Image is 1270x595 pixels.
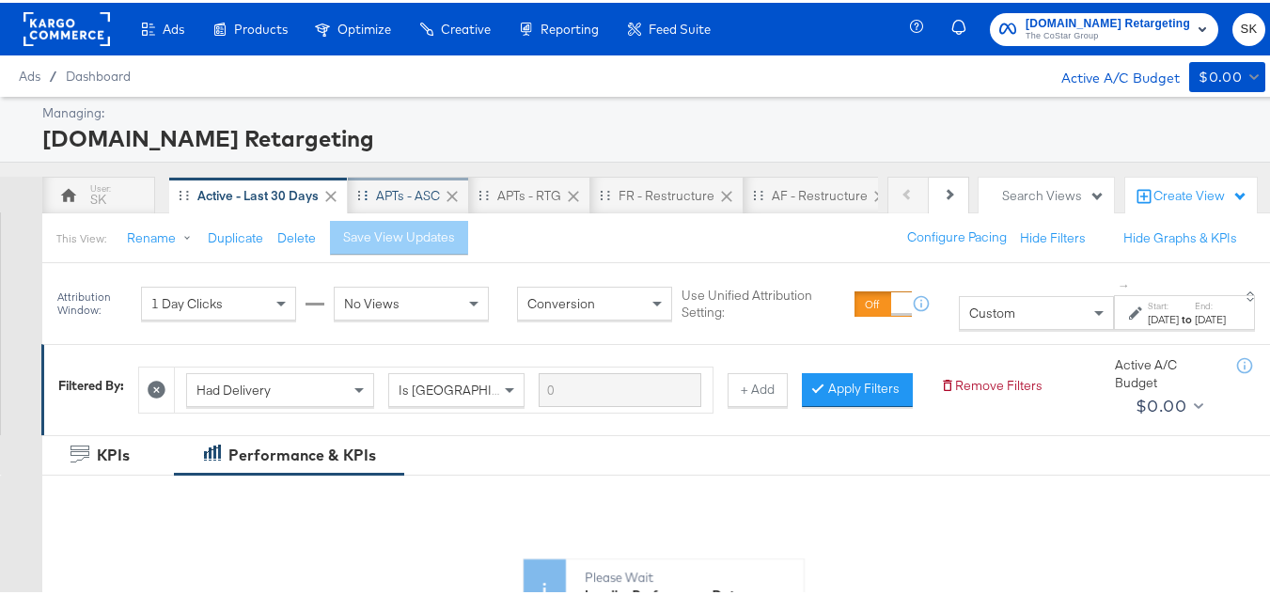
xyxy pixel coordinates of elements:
[649,19,711,34] span: Feed Suite
[1148,297,1179,309] label: Start:
[990,10,1218,43] button: [DOMAIN_NAME] RetargetingThe CoStar Group
[1128,388,1208,418] button: $0.00
[539,370,701,405] input: Enter a search term
[42,119,1261,151] div: [DOMAIN_NAME] Retargeting
[40,66,66,81] span: /
[1002,184,1105,202] div: Search Views
[66,66,131,81] a: Dashboard
[42,102,1261,119] div: Managing:
[1116,280,1134,287] span: ↑
[753,187,763,197] div: Drag to reorder tab
[97,442,130,463] div: KPIs
[114,219,212,253] button: Rename
[196,379,271,396] span: Had Delivery
[58,374,124,392] div: Filtered By:
[234,19,288,34] span: Products
[1026,11,1190,31] span: [DOMAIN_NAME] Retargeting
[1189,59,1265,89] button: $0.00
[56,288,132,314] div: Attribution Window:
[619,184,714,202] div: FR - Restructure
[600,187,610,197] div: Drag to reorder tab
[399,379,542,396] span: Is [GEOGRAPHIC_DATA]
[1148,309,1179,324] div: [DATE]
[478,187,489,197] div: Drag to reorder tab
[802,370,913,404] button: Apply Filters
[1020,227,1086,244] button: Hide Filters
[277,227,316,244] button: Delete
[1042,59,1180,87] div: Active A/C Budget
[56,228,106,243] div: This View:
[1240,16,1258,38] span: SK
[940,374,1043,392] button: Remove Filters
[1195,297,1226,309] label: End:
[163,19,184,34] span: Ads
[151,292,223,309] span: 1 Day Clicks
[179,187,189,197] div: Drag to reorder tab
[1232,10,1265,43] button: SK
[208,227,263,244] button: Duplicate
[441,19,491,34] span: Creative
[527,292,595,309] span: Conversion
[1123,227,1237,244] button: Hide Graphs & KPIs
[541,19,599,34] span: Reporting
[1115,353,1218,388] div: Active A/C Budget
[497,184,561,202] div: APTs - RTG
[90,188,106,206] div: SK
[1179,309,1195,323] strong: to
[772,184,868,202] div: AF - Restructure
[1199,63,1242,86] div: $0.00
[344,292,400,309] span: No Views
[728,370,788,404] button: + Add
[337,19,391,34] span: Optimize
[894,218,1020,252] button: Configure Pacing
[228,442,376,463] div: Performance & KPIs
[682,284,847,319] label: Use Unified Attribution Setting:
[1026,26,1190,41] span: The CoStar Group
[376,184,440,202] div: APTs - ASC
[197,184,319,202] div: Active - Last 30 Days
[1153,184,1247,203] div: Create View
[357,187,368,197] div: Drag to reorder tab
[1136,389,1186,417] div: $0.00
[969,302,1015,319] span: Custom
[19,66,40,81] span: Ads
[1195,309,1226,324] div: [DATE]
